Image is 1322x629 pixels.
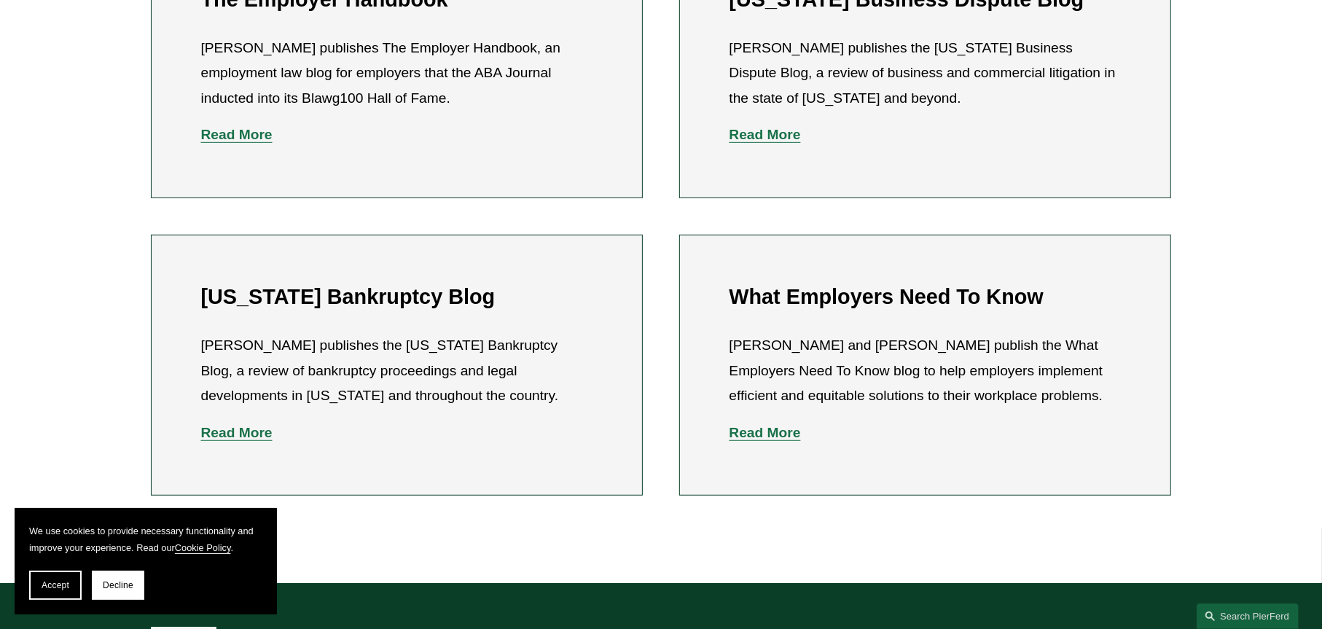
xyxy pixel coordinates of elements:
p: [PERSON_NAME] publishes the [US_STATE] Bankruptcy Blog, a review of bankruptcy proceedings and le... [201,333,593,409]
a: Read More [730,127,801,142]
p: [PERSON_NAME] publishes the [US_STATE] Business Dispute Blog, a review of business and commercial... [730,36,1122,112]
h2: [US_STATE] Bankruptcy Blog [201,284,593,310]
p: [PERSON_NAME] and [PERSON_NAME] publish the What Employers Need To Know blog to help employers im... [730,333,1122,409]
h2: What Employers Need To Know [730,284,1122,310]
section: Cookie banner [15,508,277,614]
a: Read More [201,127,273,142]
a: Read More [730,425,801,440]
span: Decline [103,580,133,590]
p: We use cookies to provide necessary functionality and improve your experience. Read our . [29,523,262,556]
button: Decline [92,571,144,600]
a: Search this site [1197,603,1299,629]
a: Cookie Policy [175,542,231,553]
p: [PERSON_NAME] publishes The Employer Handbook, an employment law blog for employers that the ABA ... [201,36,593,112]
span: Accept [42,580,69,590]
button: Accept [29,571,82,600]
a: Read More [201,425,273,440]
